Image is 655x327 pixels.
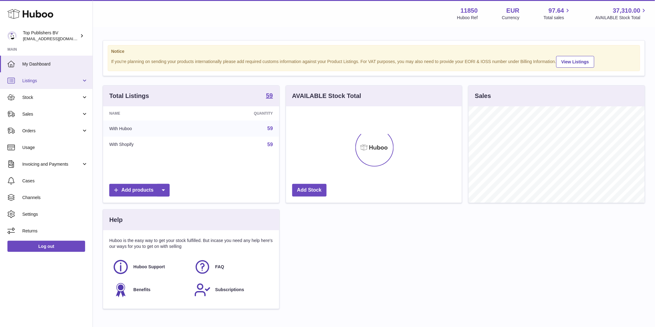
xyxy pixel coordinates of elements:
a: Benefits [112,282,188,298]
strong: EUR [506,6,519,15]
a: Log out [7,241,85,252]
img: internalAdmin-11850@internal.huboo.com [7,31,17,40]
span: Stock [22,95,81,100]
span: Benefits [133,287,150,293]
th: Name [103,106,198,121]
span: 97.64 [549,6,564,15]
h3: AVAILABLE Stock Total [292,92,361,100]
a: Huboo Support [112,259,188,275]
h3: Help [109,216,123,224]
th: Quantity [198,106,279,121]
p: Huboo is the easy way to get your stock fulfilled. But incase you need any help here's our ways f... [109,238,273,249]
a: 59 [267,126,273,131]
span: Sales [22,111,81,117]
td: With Shopify [103,137,198,153]
span: My Dashboard [22,61,88,67]
strong: 59 [266,92,273,99]
div: Huboo Ref [457,15,478,21]
strong: 11850 [461,6,478,15]
span: Invoicing and Payments [22,161,81,167]
h3: Total Listings [109,92,149,100]
a: View Listings [556,56,594,68]
td: With Huboo [103,121,198,137]
span: Subscriptions [215,287,244,293]
a: FAQ [194,259,270,275]
span: Huboo Support [133,264,165,270]
a: 59 [267,142,273,147]
span: Cases [22,178,88,184]
a: 37,310.00 AVAILABLE Stock Total [595,6,648,21]
span: Listings [22,78,81,84]
div: If you're planning on sending your products internationally please add required customs informati... [111,55,637,68]
a: 97.64 Total sales [544,6,571,21]
a: Add products [109,184,170,197]
span: Orders [22,128,81,134]
a: 59 [266,92,273,100]
div: Top Publishers BV [23,30,79,42]
span: AVAILABLE Stock Total [595,15,648,21]
span: FAQ [215,264,224,270]
strong: Notice [111,49,637,54]
span: Usage [22,145,88,151]
span: 37,310.00 [613,6,640,15]
span: Returns [22,228,88,234]
a: Subscriptions [194,282,270,298]
a: Add Stock [292,184,327,197]
span: Channels [22,195,88,201]
span: Total sales [544,15,571,21]
span: Settings [22,211,88,217]
div: Currency [502,15,520,21]
span: [EMAIL_ADDRESS][DOMAIN_NAME] [23,36,91,41]
h3: Sales [475,92,491,100]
